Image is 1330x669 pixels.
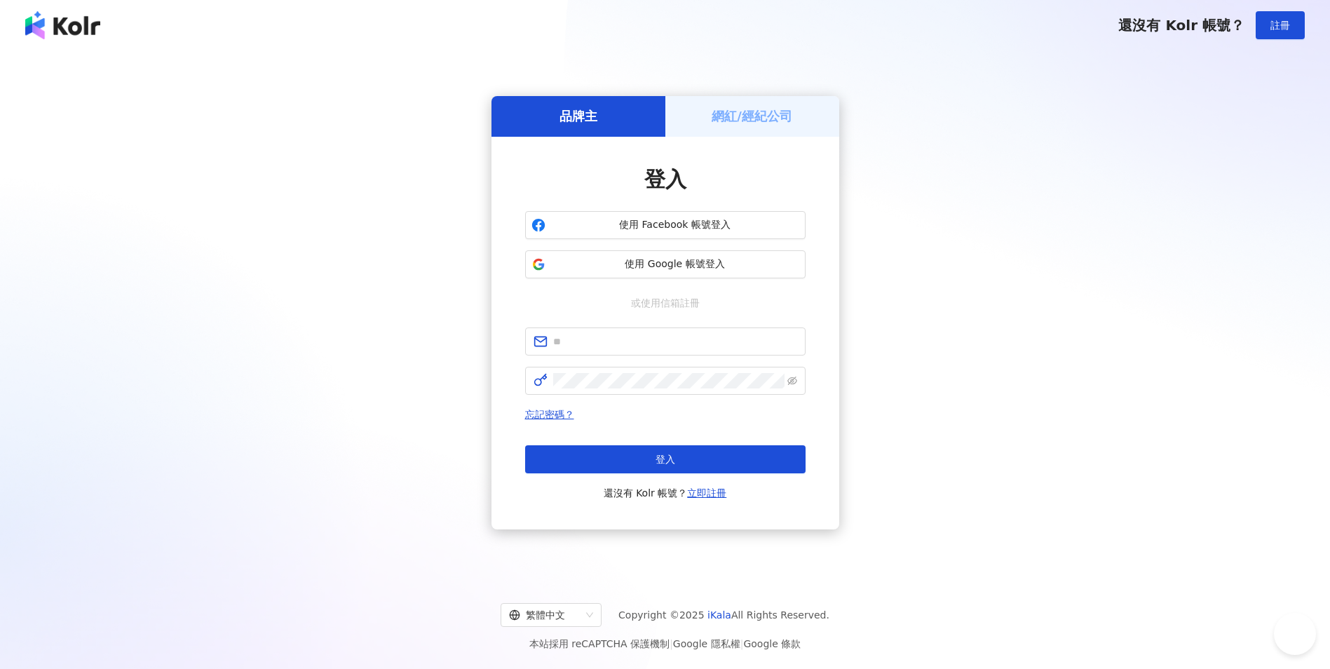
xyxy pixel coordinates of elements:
[618,607,829,623] span: Copyright © 2025 All Rights Reserved.
[604,485,727,501] span: 還沒有 Kolr 帳號？
[525,409,574,420] a: 忘記密碼？
[673,638,740,649] a: Google 隱私權
[787,376,797,386] span: eye-invisible
[740,638,744,649] span: |
[621,295,710,311] span: 或使用信箱註冊
[656,454,675,465] span: 登入
[509,604,581,626] div: 繁體中文
[525,445,806,473] button: 登入
[551,257,799,271] span: 使用 Google 帳號登入
[687,487,726,499] a: 立即註冊
[525,211,806,239] button: 使用 Facebook 帳號登入
[1256,11,1305,39] button: 註冊
[670,638,673,649] span: |
[1274,613,1316,655] iframe: Help Scout Beacon - Open
[525,250,806,278] button: 使用 Google 帳號登入
[551,218,799,232] span: 使用 Facebook 帳號登入
[1270,20,1290,31] span: 註冊
[1118,17,1244,34] span: 還沒有 Kolr 帳號？
[712,107,792,125] h5: 網紅/經紀公司
[559,107,597,125] h5: 品牌主
[529,635,801,652] span: 本站採用 reCAPTCHA 保護機制
[644,167,686,191] span: 登入
[25,11,100,39] img: logo
[743,638,801,649] a: Google 條款
[707,609,731,621] a: iKala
